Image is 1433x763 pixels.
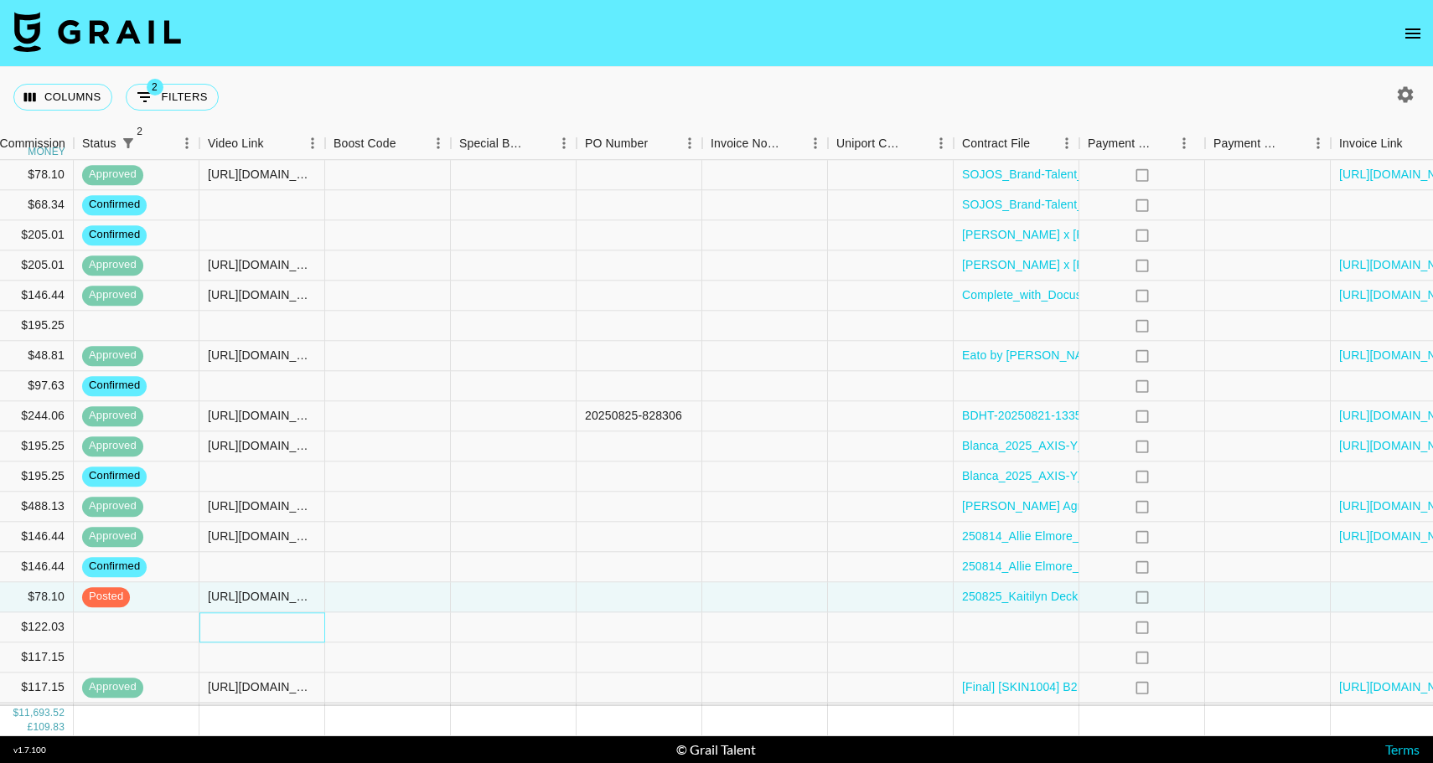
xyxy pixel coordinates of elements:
div: Payment Sent [1079,127,1205,160]
div: Status [82,127,116,160]
button: Menu [1054,131,1079,156]
span: approved [82,680,143,696]
a: [Final] [SKIN1004] B2B Agreement_courtneyahoward.pdf [962,679,1265,696]
span: approved [82,499,143,515]
div: 11,693.52 [18,707,65,721]
span: confirmed [82,198,147,214]
span: posted [82,590,130,606]
span: approved [82,409,143,425]
button: Show filters [116,131,140,155]
div: https://www.tiktok.com/@_alliefromalabama_/video/7550756629537459511 [208,528,316,545]
div: PO Number [585,127,648,160]
button: Menu [1306,131,1331,156]
button: open drawer [1396,17,1430,50]
div: 109.83 [33,721,65,735]
button: Menu [1172,131,1197,156]
div: Uniport Contact Email [828,127,954,160]
span: approved [82,258,143,274]
div: Special Booking Type [451,127,577,160]
a: SOJOS_Brand-Talent_Agreement_pammie_93_2025-09-12 (1).pdf [962,167,1317,183]
div: PO Number [577,127,702,160]
div: v 1.7.100 [13,745,46,755]
span: approved [82,288,143,304]
button: Sort [396,131,420,155]
span: confirmed [82,469,147,485]
div: Special Booking Type [459,127,528,160]
div: https://www.tiktok.com/@kaylangracehedenskog/video/7547857095610191134 [208,257,316,274]
div: Video Link [199,127,325,160]
span: confirmed [82,379,147,394]
button: Sort [779,131,803,155]
div: Invoice Link [1339,127,1403,160]
a: Blanca_2025_AXIS-Y_Paid_Influencer_Collaborat.pdf [962,468,1249,485]
div: Status [74,127,199,160]
button: Menu [803,131,828,156]
a: [PERSON_NAME] Agreement - Uber.pdf [962,498,1177,515]
button: Sort [1282,131,1306,155]
div: Invoice Notes [702,127,828,160]
div: https://www.tiktok.com/@kaylangracehedenskog/video/7546758121390132511 [208,438,316,455]
a: SOJOS_Brand-Talent_Agreement_courtneyahoward_[DATE] (1).pdf [962,197,1323,214]
a: Terms [1385,741,1420,757]
button: Sort [905,131,929,155]
button: Sort [648,131,671,155]
div: © Grail Talent [676,741,756,758]
div: Boost Code [334,127,396,160]
div: https://www.tiktok.com/@courtneyebelingwood/video/7550192591560609037 [208,348,316,364]
button: Select columns [13,84,112,111]
button: Sort [140,131,163,155]
button: Menu [677,131,702,156]
div: https://www.tiktok.com/@pammie_93/video/7550351612556954911 [208,167,316,183]
a: BDHT-20250821-133550-1.pdf [962,408,1125,425]
div: 20250825-828306 [585,408,682,425]
div: Boost Code [325,127,451,160]
div: Payment Sent Date [1213,127,1282,160]
a: Blanca_2025_AXIS-Y_Paid_Influencer_Collaborat.pdf [962,438,1249,455]
button: Menu [929,131,954,156]
span: approved [82,348,143,364]
div: Invoice Notes [711,127,779,160]
div: https://www.tiktok.com/@sophiasouzas/video/7550452522402598199 [208,287,316,304]
a: Complete_with_Docusign_Sophia_Souzas_Windsor.pdf [962,287,1259,304]
div: Video Link [208,127,264,160]
button: Sort [1153,131,1177,155]
span: 2 [132,123,148,140]
div: Uniport Contact Email [836,127,905,160]
span: confirmed [82,228,147,244]
button: Sort [1403,131,1426,155]
button: Menu [174,131,199,156]
div: https://www.tiktok.com/@natalya.ayala/video/7550648782560546078 [208,498,316,515]
button: Sort [528,131,551,155]
a: Eato by [PERSON_NAME] .pdf [962,348,1128,364]
a: [PERSON_NAME] x [PERSON_NAME] Pop TT [DATE].docx (1).pdf [962,257,1322,274]
div: $ [13,707,18,721]
button: Sort [264,131,287,155]
div: https://www.tiktok.com/@courtneyahoward/video/7545667406828457246 [208,679,316,696]
div: 2 active filters [116,131,140,155]
a: 250825_Kaitilyn Decker_Anua_TikTok shop PAID_Video_Contract_ANUAUS0943.pdf [962,589,1416,606]
button: Sort [1030,131,1053,155]
div: Payment Sent [1088,127,1153,160]
span: approved [82,168,143,183]
div: https://www.tiktok.com/@kaitilyndecker/video/7550849830365465869 [208,589,316,606]
div: Payment Sent Date [1205,127,1331,160]
a: [PERSON_NAME] x [PERSON_NAME] Pop TT [DATE].docx (1).pdf [962,227,1322,244]
button: Menu [426,131,451,156]
button: Menu [300,131,325,156]
img: Grail Talent [13,12,181,52]
span: approved [82,439,143,455]
span: confirmed [82,559,147,575]
span: approved [82,529,143,545]
div: Contract File [962,127,1030,160]
button: Show filters [126,84,219,111]
div: https://www.tiktok.com/@kaylangracehedenskog/video/7544038643967479071 [208,408,316,425]
div: Contract File [954,127,1079,160]
button: Menu [551,131,577,156]
span: 2 [147,79,163,95]
div: money [28,147,65,157]
div: £ [28,721,34,735]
